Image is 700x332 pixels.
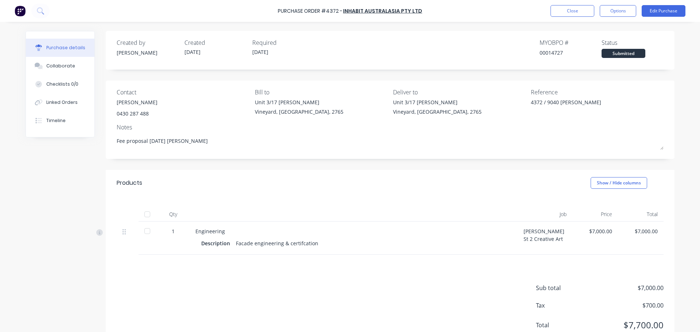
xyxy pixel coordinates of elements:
span: $700.00 [591,301,664,310]
textarea: Fee proposal [DATE] [PERSON_NAME] [117,133,664,150]
div: Status [602,38,664,47]
div: Description [201,238,236,249]
div: 00014727 [540,49,602,56]
div: Created [184,38,246,47]
div: Deliver to [393,88,526,97]
button: Collaborate [26,57,94,75]
button: Linked Orders [26,93,94,112]
div: Vineyard, [GEOGRAPHIC_DATA], 2765 [255,108,343,116]
div: Created by [117,38,179,47]
button: Close [551,5,594,17]
div: Engineering [195,227,512,235]
div: [PERSON_NAME] [117,98,157,106]
div: Reference [531,88,664,97]
button: Purchase details [26,39,94,57]
a: Inhabit Australasia Pty Ltd [343,7,422,15]
button: Show / Hide columns [591,177,647,189]
span: Tax [536,301,591,310]
div: [PERSON_NAME] St 2 Creative Art [518,222,572,255]
div: Bill to [255,88,388,97]
div: Required [252,38,314,47]
div: Products [117,179,142,187]
div: Contact [117,88,249,97]
div: Purchase details [46,44,85,51]
div: 1 [163,227,184,235]
div: MYOB PO # [540,38,602,47]
div: Total [618,207,664,222]
div: Collaborate [46,63,75,69]
span: Sub total [536,284,591,292]
button: Options [600,5,636,17]
div: Unit 3/17 [PERSON_NAME] [255,98,343,106]
div: $7,000.00 [624,227,658,235]
div: Checklists 0/0 [46,81,78,87]
div: Submitted [602,49,645,58]
div: Unit 3/17 [PERSON_NAME] [393,98,482,106]
div: [PERSON_NAME] [117,49,179,56]
div: Facade engineering & certifcation [236,238,318,249]
div: Purchase Order #4372 - [278,7,342,15]
div: 0430 287 488 [117,110,157,117]
div: Vineyard, [GEOGRAPHIC_DATA], 2765 [393,108,482,116]
span: $7,000.00 [591,284,664,292]
img: Factory [15,5,26,16]
div: Notes [117,123,664,132]
textarea: 4372 / 9040 [PERSON_NAME] [531,98,622,115]
div: Job [518,207,572,222]
button: Checklists 0/0 [26,75,94,93]
div: Qty [157,207,190,222]
div: Timeline [46,117,66,124]
span: Total [536,321,591,329]
span: $7,700.00 [591,319,664,332]
div: Linked Orders [46,99,78,106]
div: Price [572,207,618,222]
button: Timeline [26,112,94,130]
button: Edit Purchase [642,5,685,17]
div: $7,000.00 [578,227,612,235]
